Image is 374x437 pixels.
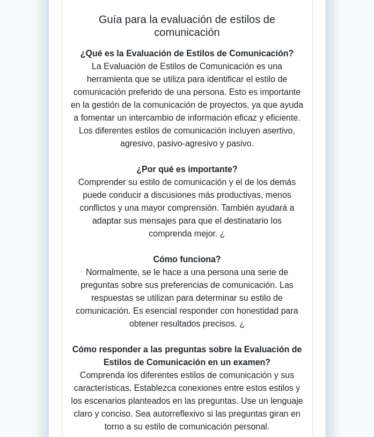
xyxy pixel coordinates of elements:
font: ¿Qué es la Evaluación de Estilos de Comunicación? [80,49,294,58]
font: Normalmente, se le hace a una persona una serie de preguntas sobre sus preferencias de comunicaci... [76,268,298,328]
font: ¿Por qué es importante? [136,165,237,174]
font: Cómo funciona? [153,255,221,264]
font: Comprenda los diferentes estilos de comunicación y sus características. Establezca conexiones ent... [71,371,303,431]
font: Comprender su estilo de comunicación y el de los demás puede conducir a discusiones más productiv... [78,177,296,238]
font: La Evaluación de Estilos de Comunicación es una herramienta que se utiliza para identificar el es... [71,62,303,148]
font: Cómo responder a las preguntas sobre la Evaluación de Estilos de Comunicación en un examen? [72,345,302,367]
font: Guía para la evaluación de estilos de comunicación [99,13,275,38]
